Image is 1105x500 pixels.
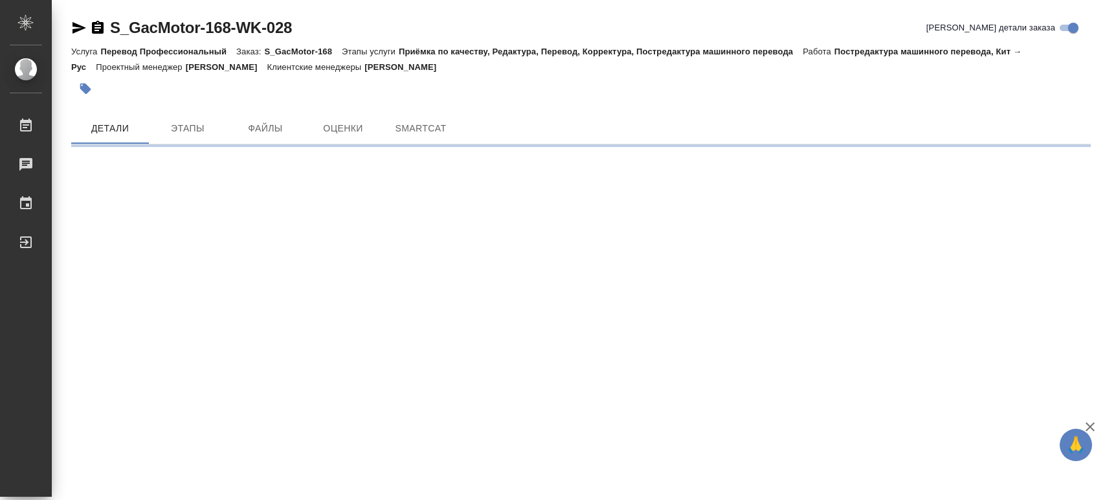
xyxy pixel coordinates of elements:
[90,20,106,36] button: Скопировать ссылку
[100,47,236,56] p: Перевод Профессиональный
[157,120,219,137] span: Этапы
[71,74,100,103] button: Добавить тэг
[803,47,834,56] p: Работа
[234,120,296,137] span: Файлы
[390,120,452,137] span: SmartCat
[267,62,365,72] p: Клиентские менеджеры
[79,120,141,137] span: Детали
[1065,431,1087,459] span: 🙏
[364,62,446,72] p: [PERSON_NAME]
[312,120,374,137] span: Оценки
[186,62,267,72] p: [PERSON_NAME]
[71,47,100,56] p: Услуга
[399,47,803,56] p: Приёмка по качеству, Редактура, Перевод, Корректура, Постредактура машинного перевода
[96,62,185,72] p: Проектный менеджер
[265,47,342,56] p: S_GacMotor-168
[236,47,264,56] p: Заказ:
[110,19,292,36] a: S_GacMotor-168-WK-028
[71,20,87,36] button: Скопировать ссылку для ЯМессенджера
[342,47,399,56] p: Этапы услуги
[926,21,1055,34] span: [PERSON_NAME] детали заказа
[1060,429,1092,461] button: 🙏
